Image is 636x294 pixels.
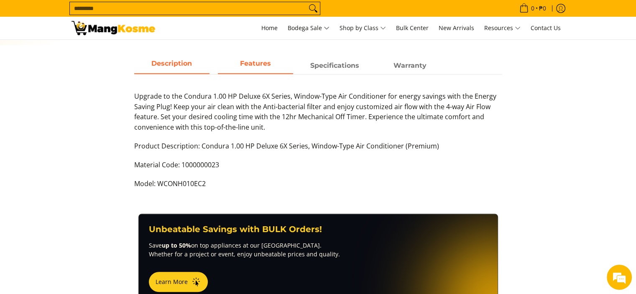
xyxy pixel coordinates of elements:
span: 0 [530,5,536,11]
span: Specifications [297,58,373,73]
span: Bodega Sale [288,23,329,33]
a: New Arrivals [434,17,478,39]
a: Description 1 [218,58,293,74]
span: Features [218,58,293,73]
span: Shop by Class [340,23,386,33]
a: Description [134,58,209,74]
a: Description 2 [297,58,373,74]
a: Bodega Sale [284,17,334,39]
span: Resources [484,23,521,33]
strong: up to 50% [162,241,191,249]
h3: Unbeatable Savings with BULK Orders! [149,224,488,235]
strong: Warranty [393,61,427,69]
p: Model: WCONH010EC2 [134,179,502,197]
p: Material Code: 1000000023 [134,160,502,179]
a: Description 3 [373,58,448,74]
a: Resources [480,17,525,39]
span: Home [261,24,278,32]
img: Condura Window-Type Aircon: 6X Series 1.00 HP (Premium) l Mang Kosme [72,21,155,35]
p: Save on top appliances at our [GEOGRAPHIC_DATA]. Whether for a project or event, enjoy unbeatable... [149,241,488,258]
button: Search [307,2,320,15]
button: Learn More [149,272,208,292]
div: Description [134,74,502,197]
a: Bulk Center [392,17,433,39]
span: • [517,4,549,13]
a: Contact Us [526,17,565,39]
span: Bulk Center [396,24,429,32]
div: Minimize live chat window [137,4,157,24]
textarea: Type your message and hit 'Enter' [4,201,159,230]
span: Contact Us [531,24,561,32]
div: Chat with us now [43,47,140,58]
span: New Arrivals [439,24,474,32]
a: Home [257,17,282,39]
a: Shop by Class [335,17,390,39]
nav: Main Menu [163,17,565,39]
span: Description [134,58,209,73]
span: ₱0 [538,5,547,11]
p: Product Description: Condura 1.00 HP Deluxe 6X Series, Window-Type Air Conditioner (Premium) [134,141,502,160]
p: Upgrade to the Condura 1.00 HP Deluxe 6X Series, Window-Type Air Conditioner for energy savings w... [134,91,502,141]
span: We're online! [49,92,115,176]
